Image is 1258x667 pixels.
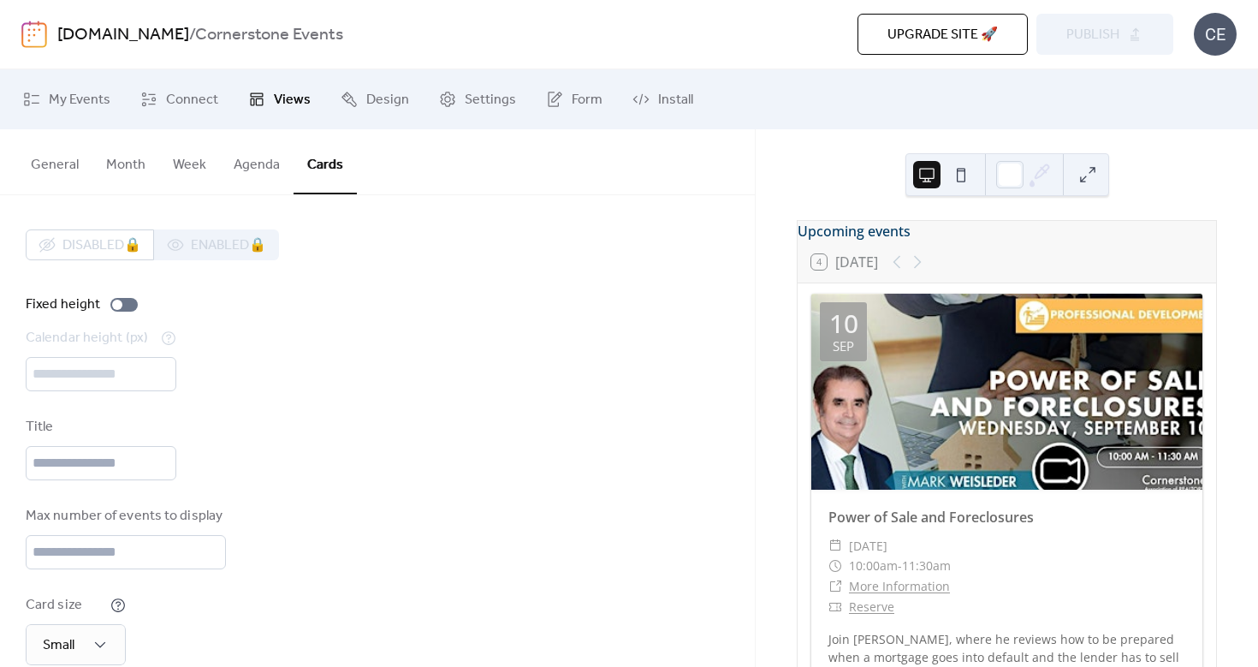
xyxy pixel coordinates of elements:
[43,632,74,658] span: Small
[533,76,615,122] a: Form
[26,595,107,616] div: Card size
[328,76,422,122] a: Design
[366,90,409,110] span: Design
[833,340,854,353] div: Sep
[849,599,894,615] a: Reserve
[849,556,898,576] span: 10:00am
[26,295,100,315] div: Fixed height
[17,129,92,193] button: General
[294,129,357,194] button: Cards
[857,14,1028,55] button: Upgrade site 🚀
[849,578,950,594] a: More Information
[849,536,887,557] span: [DATE]
[26,417,173,438] div: Title
[828,597,842,617] div: ​
[49,90,110,110] span: My Events
[828,556,842,576] div: ​
[658,90,693,110] span: Install
[235,76,323,122] a: Views
[189,19,195,51] b: /
[829,311,858,336] div: 10
[21,21,47,48] img: logo
[898,556,902,576] span: -
[572,90,602,110] span: Form
[798,221,1216,241] div: Upcoming events
[426,76,529,122] a: Settings
[220,129,294,193] button: Agenda
[620,76,706,122] a: Install
[828,536,842,557] div: ​
[828,576,842,597] div: ​
[887,25,998,45] span: Upgrade site 🚀
[159,129,220,193] button: Week
[57,19,189,51] a: [DOMAIN_NAME]
[195,19,343,51] b: Cornerstone Events
[902,556,951,576] span: 11:30am
[166,90,218,110] span: Connect
[274,90,311,110] span: Views
[26,506,223,527] div: Max number of events to display
[465,90,516,110] span: Settings
[10,76,123,122] a: My Events
[128,76,231,122] a: Connect
[92,129,159,193] button: Month
[828,508,1034,527] a: Power of Sale and Foreclosures
[1194,13,1237,56] div: CE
